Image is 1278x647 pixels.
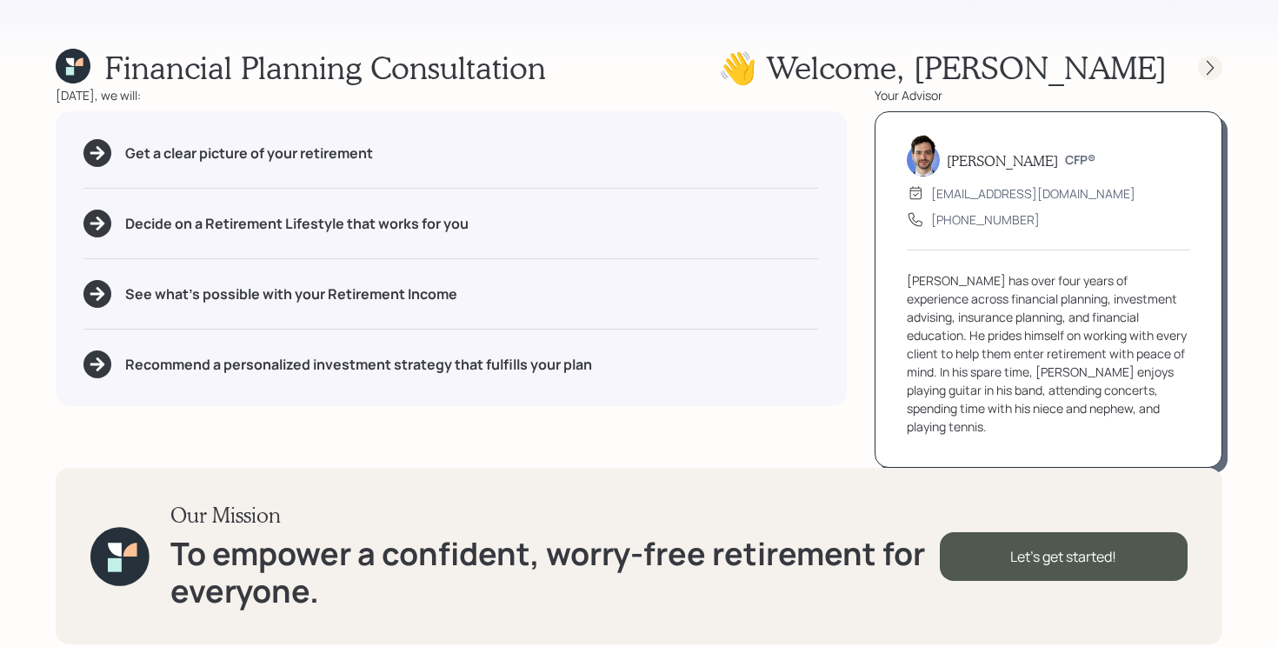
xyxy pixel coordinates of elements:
[907,135,940,177] img: jonah-coleman-headshot.png
[947,152,1058,169] h5: [PERSON_NAME]
[56,86,847,104] div: [DATE], we will:
[125,286,457,303] h5: See what's possible with your Retirement Income
[1065,153,1095,168] h6: CFP®
[125,216,469,232] h5: Decide on a Retirement Lifestyle that works for you
[104,49,546,86] h1: Financial Planning Consultation
[931,184,1135,203] div: [EMAIL_ADDRESS][DOMAIN_NAME]
[940,532,1188,581] div: Let's get started!
[931,210,1040,229] div: [PHONE_NUMBER]
[718,49,1167,86] h1: 👋 Welcome , [PERSON_NAME]
[170,503,940,528] h3: Our Mission
[875,86,1222,104] div: Your Advisor
[907,271,1190,436] div: [PERSON_NAME] has over four years of experience across financial planning, investment advising, i...
[125,145,373,162] h5: Get a clear picture of your retirement
[170,535,940,610] h1: To empower a confident, worry-free retirement for everyone.
[125,357,592,373] h5: Recommend a personalized investment strategy that fulfills your plan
